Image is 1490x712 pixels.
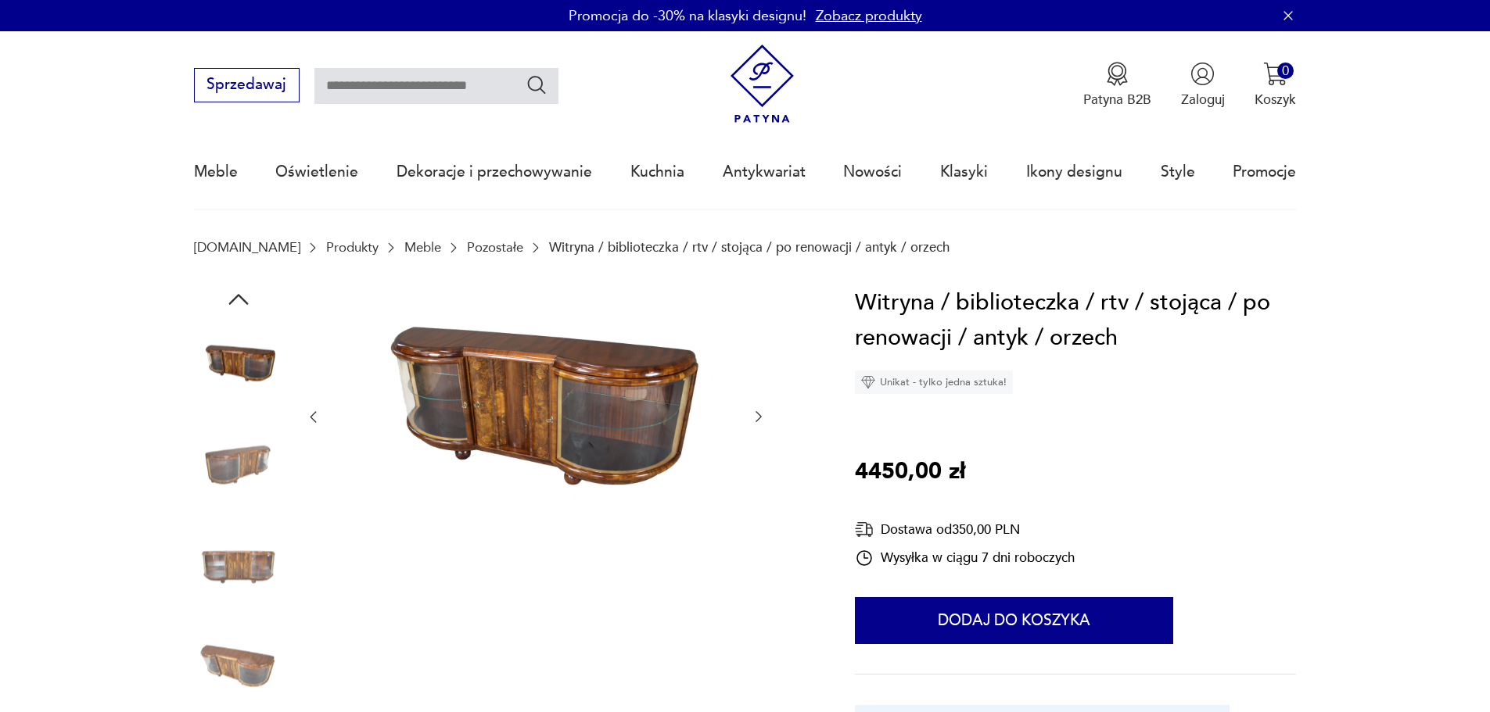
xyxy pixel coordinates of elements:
h1: Witryna / biblioteczka / rtv / stojąca / po renowacji / antyk / orzech [855,285,1296,356]
div: Wysyłka w ciągu 7 dni roboczych [855,549,1075,567]
p: 4450,00 zł [855,454,965,490]
button: 0Koszyk [1255,62,1296,109]
button: Sprzedawaj [194,68,300,102]
a: Nowości [843,136,902,208]
div: Dostawa od 350,00 PLN [855,520,1075,539]
img: Ikona medalu [1105,62,1129,86]
a: Promocje [1233,136,1296,208]
a: Zobacz produkty [816,6,922,26]
a: Ikony designu [1026,136,1122,208]
a: Meble [194,136,238,208]
div: 0 [1277,63,1294,79]
img: Ikona dostawy [855,520,874,539]
a: Dekoracje i przechowywanie [397,136,592,208]
img: Ikonka użytkownika [1190,62,1215,86]
a: Pozostałe [467,240,523,255]
button: Patyna B2B [1083,62,1151,109]
img: Patyna - sklep z meblami i dekoracjami vintage [723,45,802,123]
img: Ikona koszyka [1263,62,1287,86]
a: Sprzedawaj [194,80,300,92]
img: Ikona diamentu [861,375,875,389]
a: Klasyki [940,136,988,208]
p: Koszyk [1255,91,1296,109]
p: Witryna / biblioteczka / rtv / stojąca / po renowacji / antyk / orzech [549,240,950,255]
img: Zdjęcie produktu Witryna / biblioteczka / rtv / stojąca / po renowacji / antyk / orzech [194,420,283,510]
a: Produkty [326,240,379,255]
a: Ikona medaluPatyna B2B [1083,62,1151,109]
img: Zdjęcie produktu Witryna / biblioteczka / rtv / stojąca / po renowacji / antyk / orzech [194,321,283,410]
a: [DOMAIN_NAME] [194,240,300,255]
button: Dodaj do koszyka [855,597,1173,644]
div: Unikat - tylko jedna sztuka! [855,370,1013,394]
p: Zaloguj [1181,91,1225,109]
button: Zaloguj [1181,62,1225,109]
button: Szukaj [526,73,548,96]
a: Style [1161,136,1195,208]
a: Meble [404,240,441,255]
img: Zdjęcie produktu Witryna / biblioteczka / rtv / stojąca / po renowacji / antyk / orzech [194,521,283,610]
a: Oświetlenie [275,136,358,208]
a: Kuchnia [630,136,684,208]
p: Patyna B2B [1083,91,1151,109]
img: Zdjęcie produktu Witryna / biblioteczka / rtv / stojąca / po renowacji / antyk / orzech [340,285,732,546]
img: Zdjęcie produktu Witryna / biblioteczka / rtv / stojąca / po renowacji / antyk / orzech [194,620,283,709]
a: Antykwariat [723,136,806,208]
p: Promocja do -30% na klasyki designu! [569,6,806,26]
